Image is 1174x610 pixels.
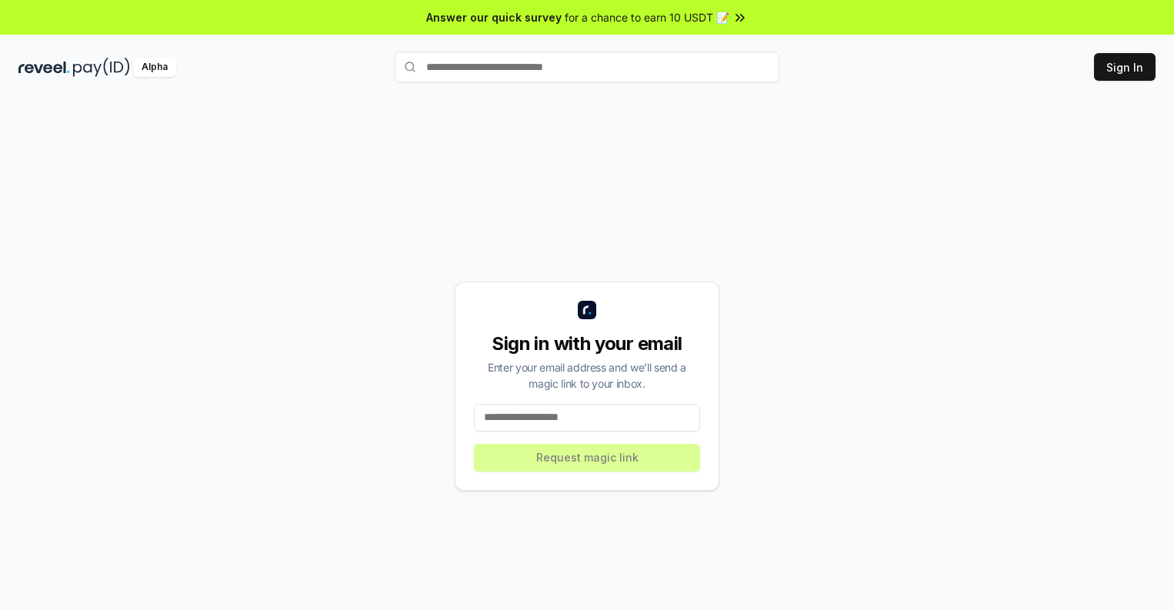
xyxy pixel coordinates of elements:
[474,359,700,392] div: Enter your email address and we’ll send a magic link to your inbox.
[1094,53,1156,81] button: Sign In
[474,332,700,356] div: Sign in with your email
[565,9,729,25] span: for a chance to earn 10 USDT 📝
[133,58,176,77] div: Alpha
[18,58,70,77] img: reveel_dark
[578,301,596,319] img: logo_small
[426,9,562,25] span: Answer our quick survey
[73,58,130,77] img: pay_id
